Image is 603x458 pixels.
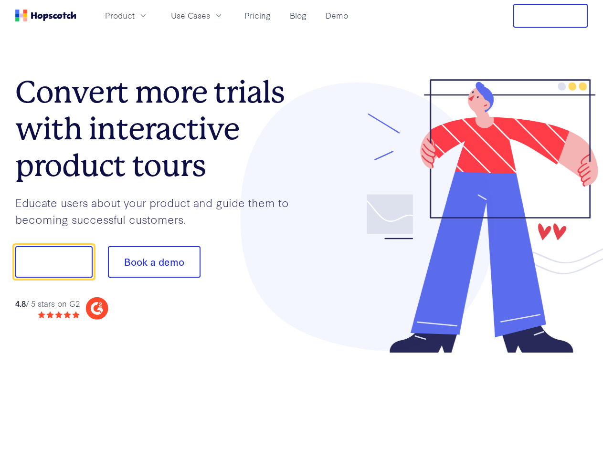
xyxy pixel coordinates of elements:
button: Book a demo [108,246,201,278]
div: / 5 stars on G2 [15,298,80,310]
button: Show me! [15,246,93,278]
a: Home [15,10,76,21]
button: Use Cases [165,8,229,23]
a: Pricing [241,8,275,23]
a: Blog [286,8,310,23]
button: Product [99,8,154,23]
h1: Convert more trials with interactive product tours [15,74,302,184]
span: Product [105,10,135,21]
span: Use Cases [171,10,210,21]
a: Demo [322,8,352,23]
p: Educate users about your product and guide them to becoming successful customers. [15,194,302,227]
strong: 4.8 [15,298,26,309]
button: Free Trial [513,4,588,28]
